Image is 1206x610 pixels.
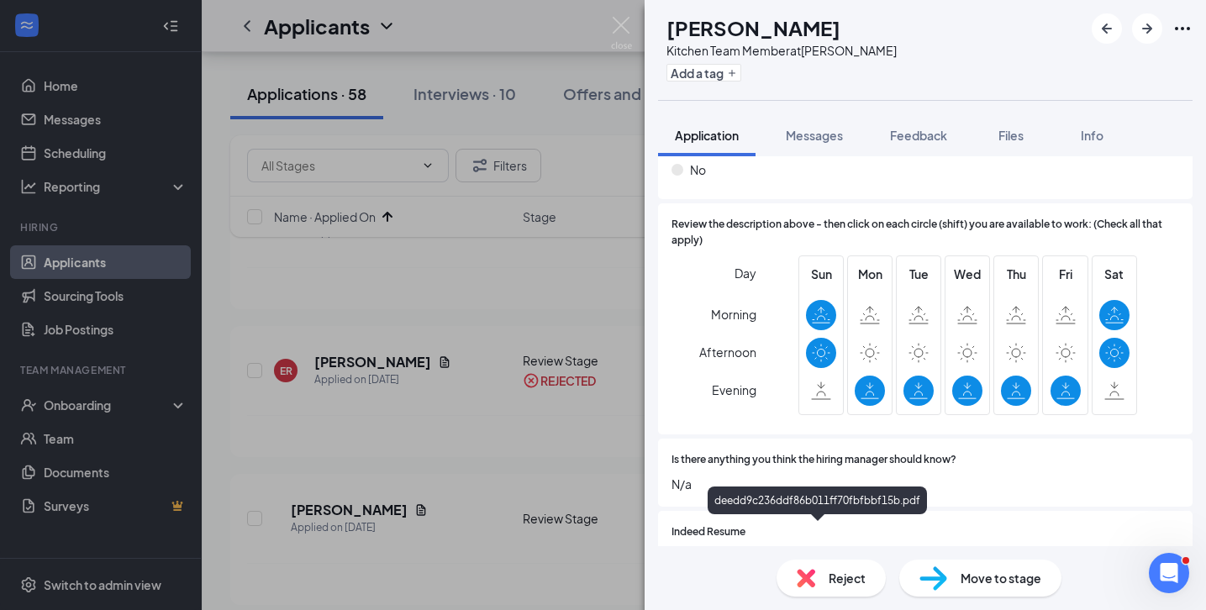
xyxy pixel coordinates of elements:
svg: Plus [727,68,737,78]
span: Wed [952,265,982,283]
svg: Ellipses [1172,18,1193,39]
span: N/a [671,475,1179,493]
span: Sun [806,265,836,283]
span: Feedback [890,128,947,143]
h1: [PERSON_NAME] [666,13,840,42]
span: Mon [855,265,885,283]
svg: ArrowRight [1137,18,1157,39]
span: Application [675,128,739,143]
span: Evening [712,375,756,405]
span: Is there anything you think the hiring manager should know? [671,452,956,468]
button: PlusAdd a tag [666,64,741,82]
span: Info [1081,128,1103,143]
span: Afternoon [699,337,756,367]
span: Fri [1051,265,1081,283]
div: deedd9c236ddf86b011ff70fbfbbf15b.pdf [708,486,927,514]
span: Day [735,264,756,282]
button: ArrowLeftNew [1092,13,1122,44]
span: Messages [786,128,843,143]
span: Sat [1099,265,1130,283]
span: Files [998,128,1024,143]
span: No [690,160,706,179]
iframe: Intercom live chat [1149,553,1189,593]
span: Move to stage [961,569,1041,587]
span: Thu [1001,265,1031,283]
span: Review the description above - then click on each circle (shift) you are available to work: (Chec... [671,217,1179,249]
span: Indeed Resume [671,524,745,540]
div: Kitchen Team Member at [PERSON_NAME] [666,42,897,59]
svg: ArrowLeftNew [1097,18,1117,39]
span: Tue [903,265,934,283]
span: Morning [711,299,756,329]
span: Reject [829,569,866,587]
button: ArrowRight [1132,13,1162,44]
